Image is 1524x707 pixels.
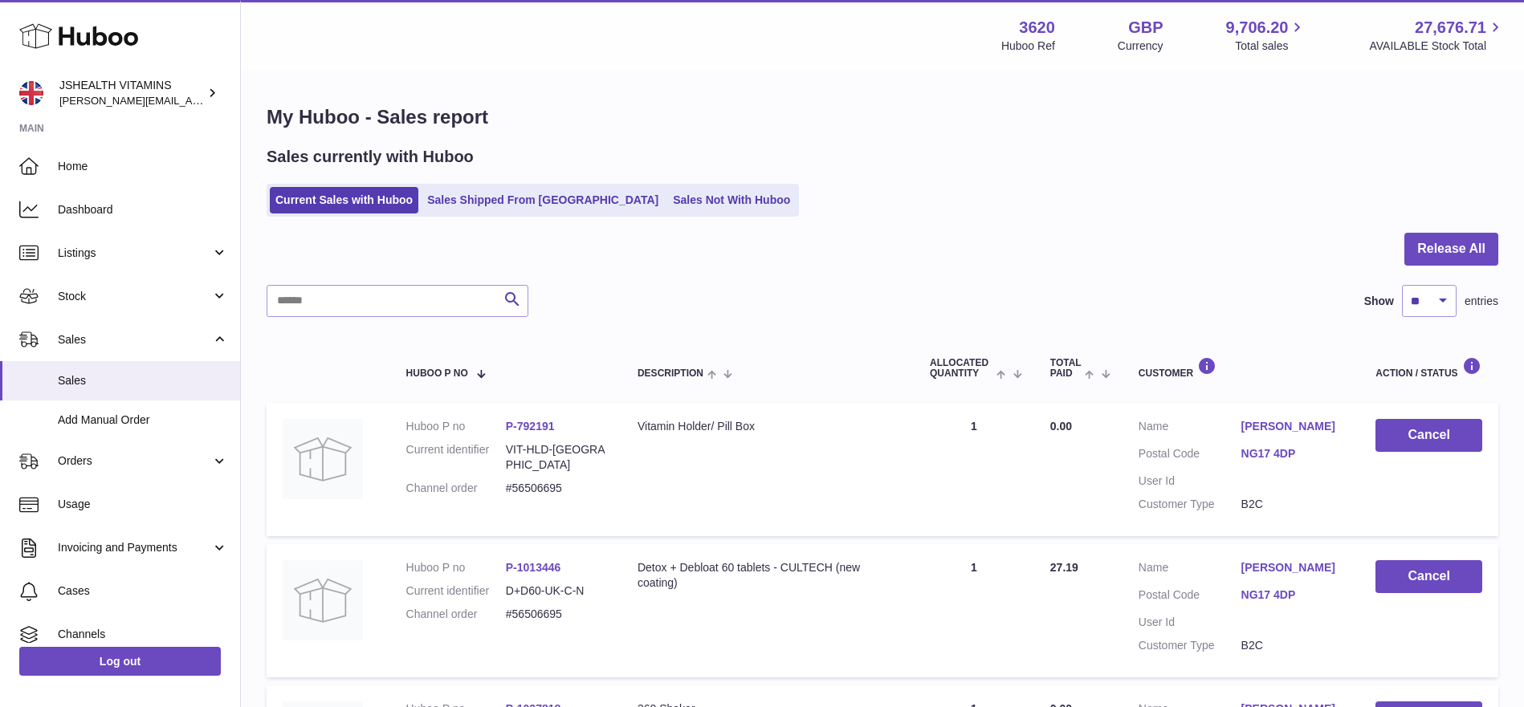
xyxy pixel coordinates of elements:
span: Total paid [1050,358,1082,379]
span: Sales [58,373,228,388]
a: NG17 4DP [1241,587,1344,603]
dt: Customer Type [1139,497,1241,512]
a: Sales Shipped From [GEOGRAPHIC_DATA] [422,187,664,213]
div: Customer [1139,357,1344,379]
span: ALLOCATED Quantity [930,358,993,379]
dt: Huboo P no [406,560,506,575]
span: [PERSON_NAME][EMAIL_ADDRESS][DOMAIN_NAME] [59,94,322,107]
dt: Current identifier [406,583,506,599]
button: Release All [1404,233,1498,266]
span: Channels [58,627,228,642]
dd: B2C [1241,638,1344,653]
dd: B2C [1241,497,1344,512]
dt: Channel order [406,607,506,622]
button: Cancel [1375,560,1482,593]
span: Usage [58,497,228,512]
a: Log out [19,647,221,676]
div: Vitamin Holder/ Pill Box [638,419,898,434]
span: AVAILABLE Stock Total [1369,39,1505,54]
span: Cases [58,583,228,599]
td: 1 [914,403,1034,536]
div: Action / Status [1375,357,1482,379]
a: [PERSON_NAME] [1241,560,1344,575]
dt: Name [1139,419,1241,438]
span: entries [1465,294,1498,309]
a: P-792191 [506,420,555,433]
dt: User Id [1139,615,1241,630]
span: 9,706.20 [1226,17,1289,39]
h1: My Huboo - Sales report [267,104,1498,130]
dd: #56506695 [506,481,605,496]
div: Detox + Debloat 60 tablets - CULTECH (new coating) [638,560,898,591]
dt: Customer Type [1139,638,1241,653]
div: Huboo Ref [1001,39,1055,54]
dt: Huboo P no [406,419,506,434]
td: 1 [914,544,1034,677]
dt: User Id [1139,473,1241,489]
span: Total sales [1235,39,1306,54]
span: 0.00 [1050,420,1072,433]
dt: Channel order [406,481,506,496]
img: no-photo.jpg [283,419,363,499]
span: Description [638,368,703,379]
span: Invoicing and Payments [58,540,211,555]
a: 9,706.20 Total sales [1226,17,1307,54]
div: Currency [1118,39,1163,54]
span: Orders [58,453,211,469]
dt: Postal Code [1139,446,1241,465]
span: Home [58,159,228,174]
dd: #56506695 [506,607,605,622]
span: Sales [58,332,211,347]
span: 27.19 [1050,561,1078,574]
span: Listings [58,246,211,261]
strong: GBP [1128,17,1163,39]
label: Show [1364,294,1394,309]
span: Huboo P no [406,368,468,379]
img: no-photo.jpg [283,560,363,640]
span: Add Manual Order [58,412,228,428]
span: Stock [58,289,211,304]
dd: D+D60-UK-C-N [506,583,605,599]
dt: Name [1139,560,1241,579]
dd: VIT-HLD-[GEOGRAPHIC_DATA] [506,442,605,473]
dt: Postal Code [1139,587,1241,607]
strong: 3620 [1019,17,1055,39]
a: 27,676.71 AVAILABLE Stock Total [1369,17,1505,54]
div: JSHEALTH VITAMINS [59,78,204,108]
span: Dashboard [58,202,228,217]
img: francesca@jshealthvitamins.com [19,81,43,105]
span: 27,676.71 [1415,17,1486,39]
dt: Current identifier [406,442,506,473]
button: Cancel [1375,419,1482,452]
a: [PERSON_NAME] [1241,419,1344,434]
a: NG17 4DP [1241,446,1344,461]
a: Current Sales with Huboo [270,187,418,213]
a: Sales Not With Huboo [667,187,796,213]
a: P-1013446 [506,561,561,574]
h2: Sales currently with Huboo [267,146,474,168]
